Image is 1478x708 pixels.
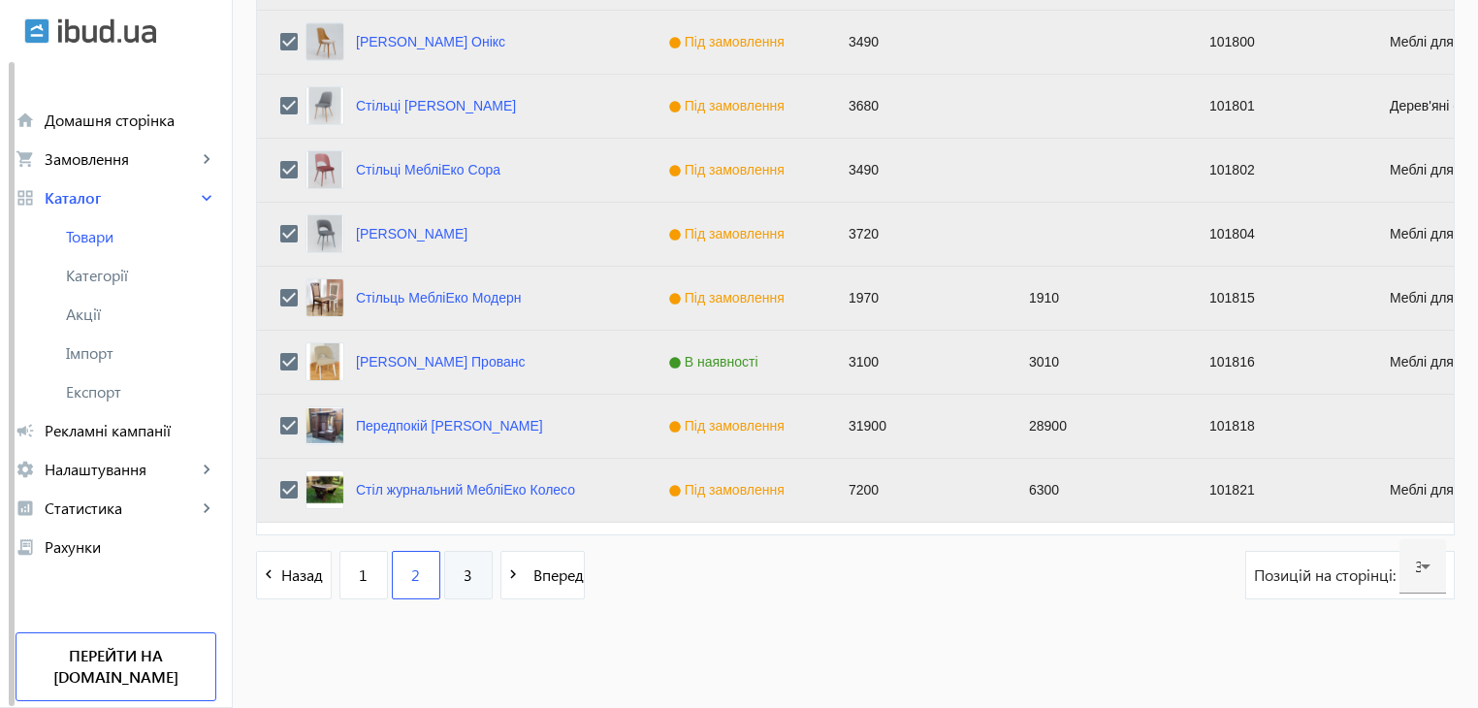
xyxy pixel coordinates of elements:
[16,188,35,208] mat-icon: grid_view
[16,149,35,169] mat-icon: shopping_cart
[45,111,216,130] span: Домашня сторінка
[257,563,281,587] mat-icon: navigate_before
[825,11,1006,74] div: 3490
[668,162,789,177] span: Під замовлення
[66,227,216,246] span: Товари
[668,98,789,113] span: Під замовлення
[24,18,49,44] img: ibud.svg
[16,111,35,130] mat-icon: home
[16,632,216,701] a: Перейти на [DOMAIN_NAME]
[356,34,505,49] a: [PERSON_NAME] Онікс
[45,149,197,169] span: Замовлення
[1186,11,1366,74] div: 101800
[66,305,216,324] span: Акції
[668,226,789,241] span: Під замовлення
[45,188,197,208] span: Каталог
[197,460,216,479] mat-icon: keyboard_arrow_right
[411,564,420,586] span: 2
[16,499,35,518] mat-icon: analytics
[1006,331,1186,394] div: 3010
[45,499,197,518] span: Статистика
[197,149,216,169] mat-icon: keyboard_arrow_right
[1186,267,1366,330] div: 101815
[1186,459,1366,522] div: 101821
[45,460,197,479] span: Налаштування
[256,551,332,599] button: Назад
[16,537,35,557] mat-icon: receipt_long
[1186,203,1366,266] div: 101804
[356,418,543,434] a: Передпокій [PERSON_NAME]
[464,564,472,586] span: 3
[197,188,216,208] mat-icon: keyboard_arrow_right
[66,382,216,402] span: Експорт
[356,98,516,113] a: Стільці [PERSON_NAME]
[16,421,35,440] mat-icon: campaign
[356,290,521,306] a: Стільць МебліЕко Модерн
[1006,459,1186,522] div: 6300
[668,34,789,49] span: Під замовлення
[66,266,216,285] span: Категорії
[1186,331,1366,394] div: 101816
[825,267,1006,330] div: 1970
[501,563,526,587] mat-icon: navigate_next
[45,537,216,557] span: Рахунки
[1186,139,1366,202] div: 101802
[16,460,35,479] mat-icon: settings
[197,499,216,518] mat-icon: keyboard_arrow_right
[668,290,789,306] span: Під замовлення
[825,139,1006,202] div: 3490
[1186,75,1366,138] div: 101801
[45,421,216,440] span: Рекламні кампанії
[359,564,368,586] span: 1
[825,203,1006,266] div: 3720
[1254,564,1399,586] span: Позицій на сторінці:
[825,459,1006,522] div: 7200
[526,564,584,586] span: Вперед
[500,551,585,599] button: Вперед
[825,75,1006,138] div: 3680
[356,226,467,241] a: [PERSON_NAME]
[58,18,156,44] img: ibud_text.svg
[1186,395,1366,458] div: 101818
[1006,395,1186,458] div: 28900
[356,162,500,177] a: Стільці МебліЕко Сора
[66,343,216,363] span: Імпорт
[1006,267,1186,330] div: 1910
[356,354,525,370] a: [PERSON_NAME] Прованс
[825,331,1006,394] div: 3100
[668,482,789,498] span: Під замовлення
[281,564,331,586] span: Назад
[668,418,789,434] span: Під замовлення
[668,354,763,370] span: В наявності
[825,395,1006,458] div: 31900
[356,482,575,498] a: Стіл журнальний МебліЕко Колесо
